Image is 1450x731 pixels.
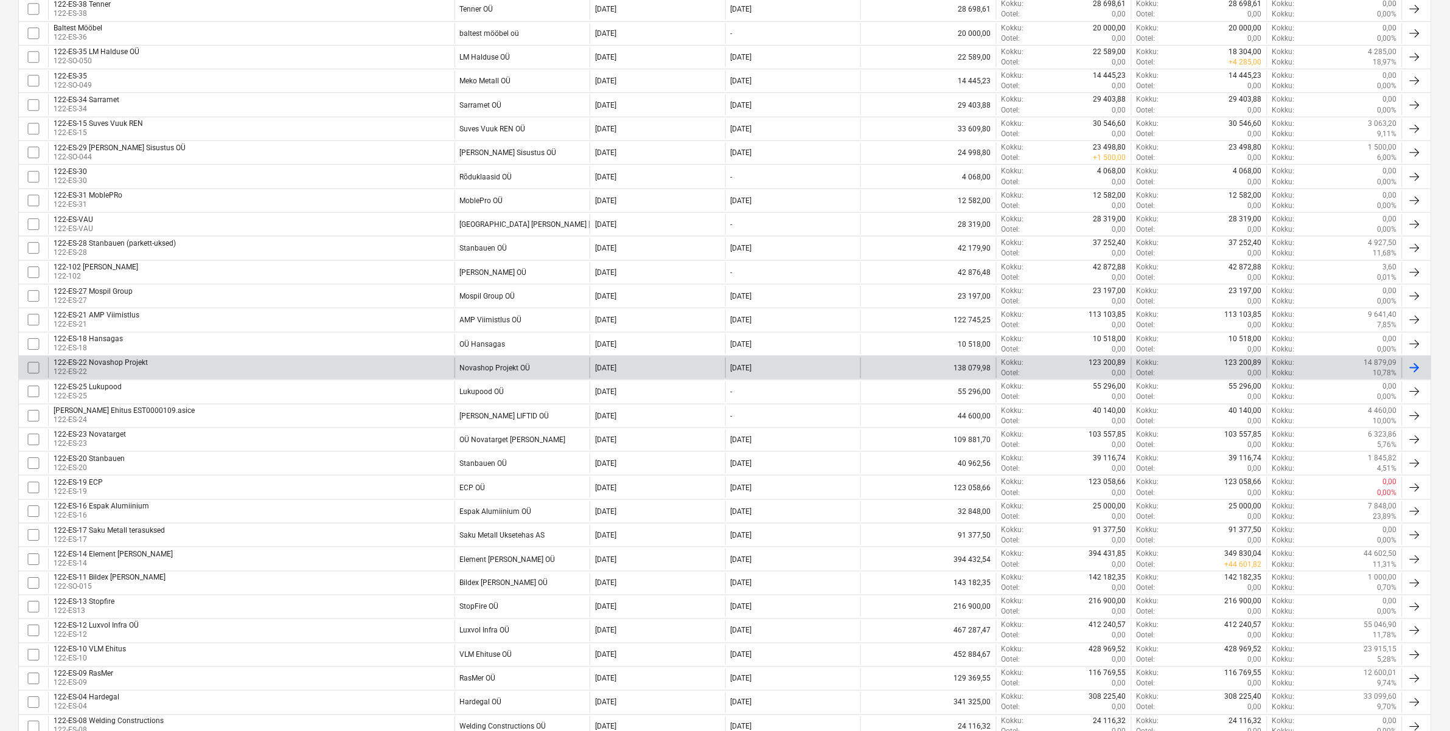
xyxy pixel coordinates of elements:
[731,268,733,277] div: -
[1229,142,1262,153] p: 23 498,80
[595,292,616,300] div: [DATE]
[1093,119,1126,129] p: 30 546,60
[1112,320,1126,330] p: 0,00
[460,77,511,85] div: Meko Metall OÜ
[860,573,996,594] div: 143 182,35
[860,119,996,139] div: 33 609,80
[1272,201,1295,211] p: Kokku :
[860,166,996,187] div: 4 068,00
[1112,177,1126,187] p: 0,00
[1368,310,1397,320] p: 9 641,40
[460,292,515,300] div: Mospil Group OÜ
[1093,142,1126,153] p: 23 498,80
[1272,71,1295,81] p: Kokku :
[860,381,996,402] div: 55 296,00
[1002,153,1020,163] p: Ootel :
[1378,153,1397,163] p: 6,00%
[1229,47,1262,57] p: 18 304,00
[860,310,996,330] div: 122 745,25
[860,262,996,283] div: 42 876,48
[860,94,996,115] div: 29 403,88
[1368,119,1397,129] p: 3 063,20
[1137,142,1159,153] p: Kokku :
[1383,23,1397,33] p: 0,00
[595,220,616,229] div: [DATE]
[1002,334,1024,344] p: Kokku :
[1248,177,1262,187] p: 0,00
[1272,286,1295,296] p: Kokku :
[1378,201,1397,211] p: 0,00%
[1368,142,1397,153] p: 1 500,00
[860,692,996,713] div: 341 325,00
[860,334,996,355] div: 10 518,00
[860,501,996,522] div: 32 848,00
[595,340,616,348] div: [DATE]
[860,23,996,44] div: 20 000,00
[1093,190,1126,201] p: 12 582,00
[1272,344,1295,355] p: Kokku :
[1112,81,1126,91] p: 0,00
[1248,224,1262,235] p: 0,00
[860,47,996,68] div: 22 589,00
[1002,310,1024,320] p: Kokku :
[1378,224,1397,235] p: 0,00%
[860,549,996,569] div: 394 432,54
[595,101,616,109] div: [DATE]
[595,77,616,85] div: [DATE]
[1137,105,1155,116] p: Ootel :
[54,334,123,343] div: 122-ES-18 Hansagas
[1093,153,1126,163] p: + 1 500,00
[460,173,512,181] div: Rõduklaasid OÜ
[54,80,92,91] p: 122-SO-049
[1272,9,1295,19] p: Kokku :
[1378,272,1397,283] p: 0,01%
[731,316,752,324] div: [DATE]
[1383,166,1397,176] p: 0,00
[1272,119,1295,129] p: Kokku :
[1002,81,1020,91] p: Ootel :
[54,47,139,56] div: 122-ES-35 LM Halduse OÜ
[1229,214,1262,224] p: 28 319,00
[1383,94,1397,105] p: 0,00
[1248,344,1262,355] p: 0,00
[1112,201,1126,211] p: 0,00
[1368,47,1397,57] p: 4 285,00
[1089,310,1126,320] p: 113 103,85
[1137,33,1155,44] p: Ootel :
[1137,262,1159,272] p: Kokku :
[1137,286,1159,296] p: Kokku :
[460,268,527,277] div: Noto OÜ
[731,77,752,85] div: [DATE]
[54,128,143,138] p: 122-ES-15
[1002,320,1020,330] p: Ootel :
[1002,238,1024,248] p: Kokku :
[1272,214,1295,224] p: Kokku :
[1112,57,1126,68] p: 0,00
[1002,119,1024,129] p: Kokku :
[1112,33,1126,44] p: 0,00
[1233,166,1262,176] p: 4 068,00
[1272,262,1295,272] p: Kokku :
[1272,23,1295,33] p: Kokku :
[1093,94,1126,105] p: 29 403,88
[1137,272,1155,283] p: Ootel :
[1002,248,1020,258] p: Ootel :
[1272,33,1295,44] p: Kokku :
[1272,272,1295,283] p: Kokku :
[1137,81,1155,91] p: Ootel :
[1137,153,1155,163] p: Ootel :
[54,224,93,234] p: 122-ES-VAU
[731,148,752,157] div: [DATE]
[1248,272,1262,283] p: 0,00
[1378,105,1397,116] p: 0,00%
[54,9,111,19] p: 122-ES-38
[460,5,493,13] div: Tenner OÜ
[1002,190,1024,201] p: Kokku :
[1248,81,1262,91] p: 0,00
[1378,81,1397,91] p: 0,00%
[1248,9,1262,19] p: 0,00
[54,119,143,128] div: 122-ES-15 Suves Vuuk REN
[595,364,616,372] div: [DATE]
[1272,238,1295,248] p: Kokku :
[1112,344,1126,355] p: 0,00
